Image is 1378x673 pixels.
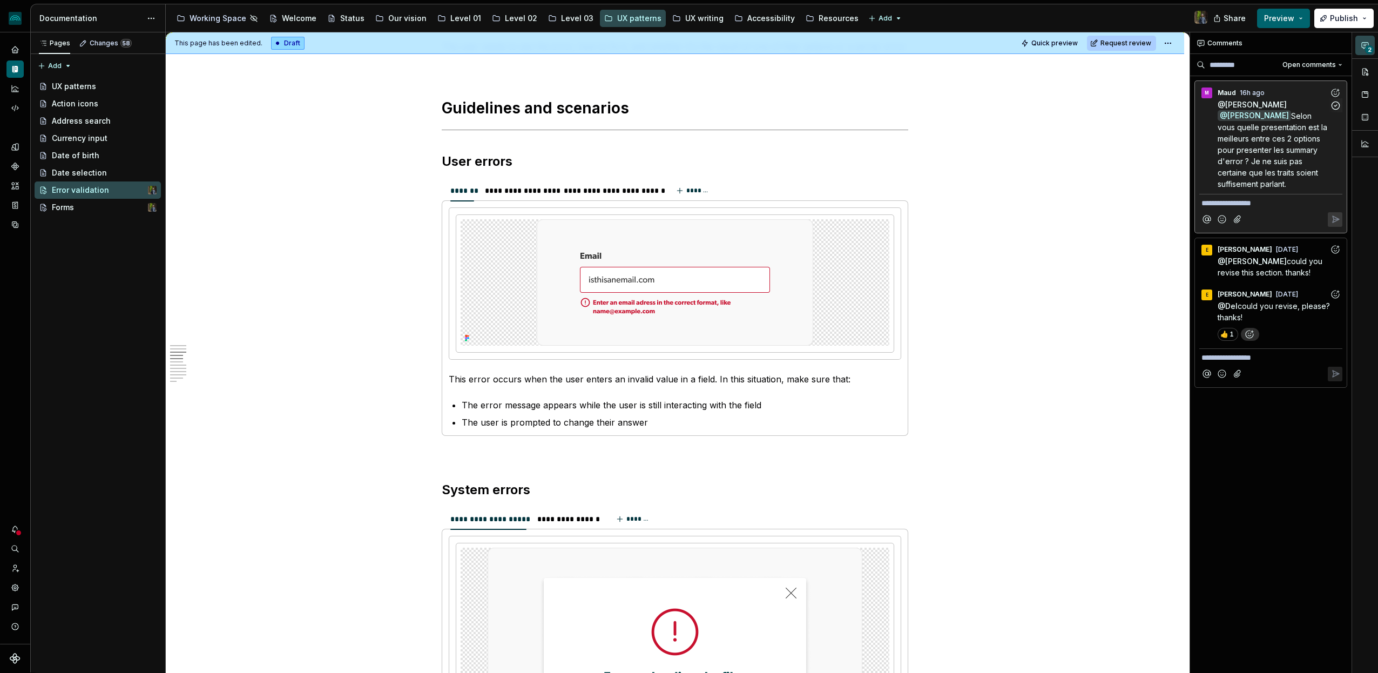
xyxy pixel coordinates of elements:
a: Home [6,41,24,58]
a: Storybook stories [6,197,24,214]
span: Selon vous quelle presentation est la meilleurs entre ces 2 options pour presenter les summary d'... [1218,111,1329,189]
button: Add reaction [1328,243,1342,257]
span: [PERSON_NAME] [1225,100,1287,109]
span: This page has been edited. [174,39,262,48]
button: Add reaction [1328,85,1342,100]
span: [PERSON_NAME] [1218,290,1272,299]
div: Accessibility [747,13,795,24]
div: Draft [271,37,305,50]
span: 2 [1365,45,1374,54]
div: Composer editor [1199,194,1342,209]
div: Level 02 [505,13,537,24]
a: Currency input [35,130,161,147]
button: Add reaction [1328,287,1342,302]
span: @ [1218,110,1291,121]
span: @ [1218,100,1287,109]
span: Maud [1218,89,1236,97]
div: Pages [39,39,70,48]
button: Attach files [1231,367,1245,381]
div: M [1205,89,1209,97]
button: Add [865,11,906,26]
a: UX writing [668,10,728,27]
a: Working Space [172,10,262,27]
a: FormsSimon Désilets [35,199,161,216]
a: Welcome [265,10,321,27]
a: Analytics [6,80,24,97]
a: Design tokens [6,138,24,156]
button: Preview [1257,9,1310,28]
a: Assets [6,177,24,194]
span: 👍️ [1221,330,1227,339]
span: Open comments [1282,60,1336,69]
button: 1 reaction, react with 👍️ [1218,328,1238,341]
a: Error validationSimon Désilets [35,181,161,199]
div: Notifications [6,521,24,538]
div: Status [340,13,364,24]
a: UX patterns [600,10,666,27]
button: Add emoji [1215,212,1230,227]
a: Date of birth [35,147,161,164]
a: Level 02 [488,10,542,27]
div: Composer editor [1199,348,1342,364]
a: Resources [801,10,863,27]
div: Code automation [6,99,24,117]
a: Invite team [6,560,24,577]
div: Changes [90,39,132,48]
span: @ [1218,257,1287,266]
div: Documentation [39,13,141,24]
strong: System errors [442,482,530,497]
h2: User errors [442,153,908,170]
span: Add [48,62,62,70]
div: Address search [52,116,111,126]
span: [PERSON_NAME] [1225,257,1287,266]
div: Date of birth [52,150,99,161]
button: Add [35,58,75,73]
button: Share [1208,9,1253,28]
div: Working Space [190,13,246,24]
div: Page tree [35,78,161,216]
span: Share [1224,13,1246,24]
div: E [1206,246,1208,254]
span: Quick preview [1031,39,1078,48]
img: Simon Désilets [148,186,157,194]
a: Level 01 [433,10,485,27]
img: 418c6d47-6da6-4103-8b13-b5999f8989a1.png [9,12,22,25]
div: UX patterns [617,13,661,24]
img: Simon Désilets [1194,11,1207,24]
p: The user is prompted to change their answer [462,416,901,429]
span: Preview [1264,13,1294,24]
button: Reply [1328,367,1342,381]
div: UX patterns [52,81,96,92]
span: [PERSON_NAME] [1227,111,1289,120]
h1: Guidelines and scenarios [442,98,908,118]
div: Search ⌘K [6,540,24,557]
div: Action icons [52,98,98,109]
span: could you revise, please? thanks! [1218,301,1332,322]
a: Accessibility [730,10,799,27]
div: Our vision [388,13,427,24]
button: Contact support [6,598,24,616]
button: Mention someone [1199,367,1214,381]
a: Components [6,158,24,175]
span: Del [1225,301,1238,311]
div: Data sources [6,216,24,233]
span: [PERSON_NAME] [1218,245,1272,254]
section-item: Invalid [449,207,901,429]
p: The error message appears while the user is still interacting with the field [462,399,901,412]
p: This error occurs when the user enters an invalid value in a field. In this situation, make sure ... [449,373,901,386]
a: Settings [6,579,24,596]
div: Level 01 [450,13,481,24]
a: Action icons [35,95,161,112]
a: Documentation [6,60,24,78]
button: Publish [1314,9,1374,28]
a: UX patterns [35,78,161,95]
